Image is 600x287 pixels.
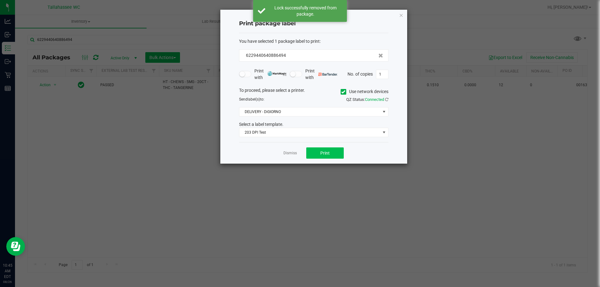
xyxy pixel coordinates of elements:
[365,97,384,102] span: Connected
[234,87,393,96] div: To proceed, please select a printer.
[239,39,320,44] span: You have selected 1 package label to print
[318,73,337,76] img: bartender.png
[341,88,388,95] label: Use network devices
[239,20,388,28] h4: Print package label
[347,71,373,76] span: No. of copies
[346,97,388,102] span: QZ Status:
[234,121,393,128] div: Select a label template.
[305,68,337,81] span: Print with
[269,5,342,17] div: Lock successfully removed from package.
[283,151,297,156] a: Dismiss
[239,107,380,116] span: DELIVERY - DiGIORNO
[247,97,260,101] span: label(s)
[239,128,380,137] span: 203 DPI Test
[254,68,287,81] span: Print with
[239,97,264,101] span: Send to:
[6,237,25,256] iframe: Resource center
[320,151,330,156] span: Print
[239,38,388,45] div: :
[306,147,344,159] button: Print
[267,71,287,76] img: mark_magic_cybra.png
[246,53,286,58] span: 6229440640886494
